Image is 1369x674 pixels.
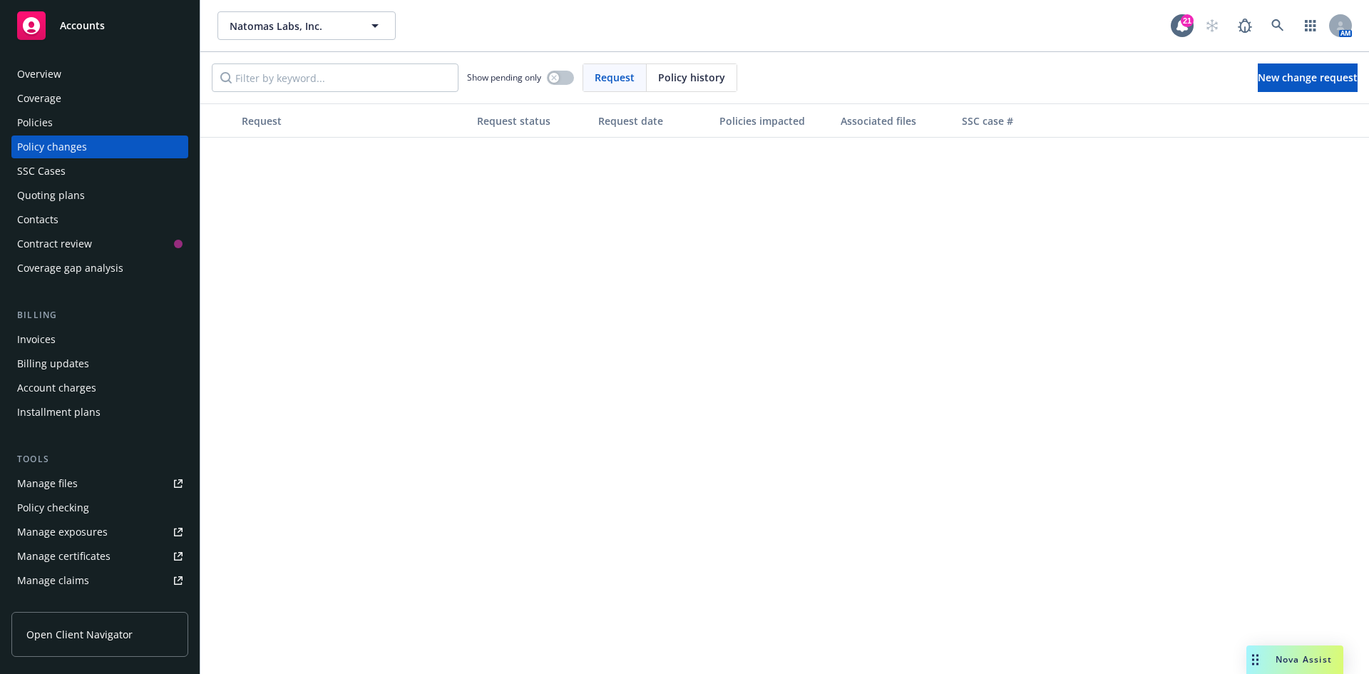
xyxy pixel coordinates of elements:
input: Filter by keyword... [212,63,458,92]
div: Policy changes [17,136,87,158]
button: SSC case # [956,103,1063,138]
a: SSC Cases [11,160,188,183]
div: Request date [598,113,708,128]
div: Overview [17,63,61,86]
div: SSC Cases [17,160,66,183]
div: Manage files [17,472,78,495]
button: Request [236,103,471,138]
div: Invoices [17,328,56,351]
a: Report a Bug [1231,11,1259,40]
a: Quoting plans [11,184,188,207]
div: Contacts [17,208,58,231]
div: Contract review [17,233,92,255]
div: Manage certificates [17,545,111,568]
a: Policies [11,111,188,134]
a: Policy changes [11,136,188,158]
div: Installment plans [17,401,101,424]
div: Policies impacted [719,113,829,128]
button: Natomas Labs, Inc. [217,11,396,40]
div: Policies [17,111,53,134]
div: SSC case # [962,113,1057,128]
a: Account charges [11,377,188,399]
div: Associated files [841,113,950,128]
span: Natomas Labs, Inc. [230,19,353,34]
span: Nova Assist [1276,653,1332,665]
a: Manage claims [11,569,188,592]
div: Policy checking [17,496,89,519]
button: Nova Assist [1246,645,1343,674]
div: 21 [1181,14,1194,27]
a: Search [1263,11,1292,40]
a: Contract review [11,233,188,255]
div: Request status [477,113,587,128]
a: Contacts [11,208,188,231]
div: Request [242,113,466,128]
a: Manage files [11,472,188,495]
a: New change request [1258,63,1358,92]
a: Invoices [11,328,188,351]
span: Accounts [60,20,105,31]
a: Accounts [11,6,188,46]
div: Manage exposures [17,521,108,543]
a: Start snowing [1198,11,1226,40]
button: Policies impacted [714,103,835,138]
div: Manage claims [17,569,89,592]
a: Billing updates [11,352,188,375]
a: Policy checking [11,496,188,519]
div: Coverage gap analysis [17,257,123,280]
div: Drag to move [1246,645,1264,674]
span: Policy history [658,70,725,85]
button: Associated files [835,103,956,138]
a: Manage BORs [11,593,188,616]
span: Request [595,70,635,85]
a: Manage certificates [11,545,188,568]
a: Overview [11,63,188,86]
a: Installment plans [11,401,188,424]
span: Open Client Navigator [26,627,133,642]
button: Request date [593,103,714,138]
a: Switch app [1296,11,1325,40]
div: Manage BORs [17,593,84,616]
div: Account charges [17,377,96,399]
div: Tools [11,452,188,466]
a: Coverage gap analysis [11,257,188,280]
div: Coverage [17,87,61,110]
span: Show pending only [467,71,541,83]
a: Manage exposures [11,521,188,543]
button: Request status [471,103,593,138]
div: Billing updates [17,352,89,375]
a: Coverage [11,87,188,110]
span: New change request [1258,71,1358,84]
div: Billing [11,308,188,322]
div: Quoting plans [17,184,85,207]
